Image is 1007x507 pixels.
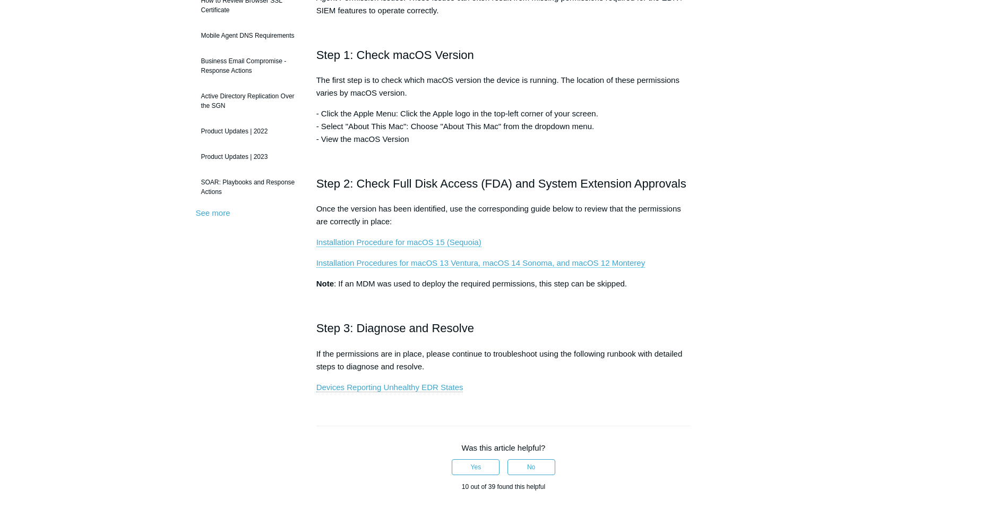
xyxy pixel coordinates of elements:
[462,443,546,452] span: Was this article helpful?
[196,121,300,141] a: Product Updates | 2022
[196,26,300,46] a: Mobile Agent DNS Requirements
[196,147,300,167] a: Product Updates | 2023
[316,277,691,290] p: : If an MDM was used to deploy the required permissions, this step can be skipped.
[316,107,691,146] p: - Click the Apple Menu: Click the Apple logo in the top-left corner of your screen. - Select "Abo...
[316,74,691,99] p: The first step is to check which macOS version the device is running. The location of these permi...
[316,319,691,337] h2: Step 3: Diagnose and Resolve
[316,383,463,392] a: Devices Reporting Unhealthy EDR States
[196,51,300,81] a: Business Email Compromise - Response Actions
[316,238,481,247] a: Installation Procedure for macOS 15 (Sequoia)
[316,202,691,228] p: Once the version has been identified, use the corresponding guide below to review that the permis...
[316,46,691,64] h2: Step 1: Check macOS Version
[316,174,691,193] h2: Step 2: Check Full Disk Access (FDA) and System Extension Approvals
[196,208,230,217] a: See more
[196,86,300,116] a: Active Directory Replication Over the SGN
[507,459,555,475] button: This article was not helpful
[452,459,500,475] button: This article was helpful
[316,348,691,373] p: If the permissions are in place, please continue to troubleshoot using the following runbook with...
[196,172,300,202] a: SOAR: Playbooks and Response Actions
[462,483,545,491] span: 10 out of 39 found this helpful
[316,279,334,288] strong: Note
[316,258,645,268] a: Installation Procedures for macOS 13 Ventura, macOS 14 Sonoma, and macOS 12 Monterey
